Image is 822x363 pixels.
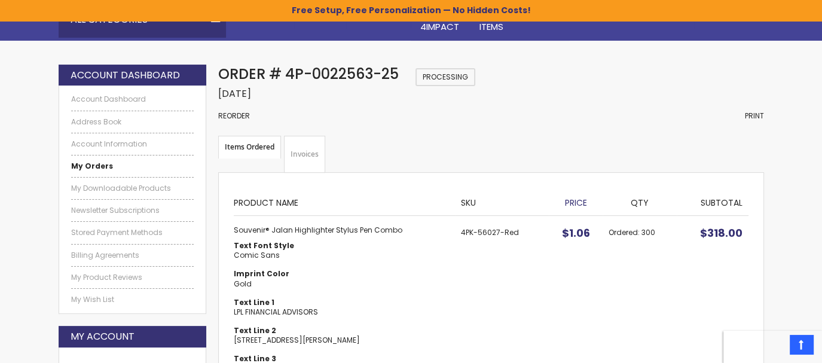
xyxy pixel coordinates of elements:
[234,279,449,289] dd: Gold
[71,69,180,82] strong: Account Dashboard
[71,228,194,237] a: Stored Payment Methods
[723,331,822,363] iframe: Google Customer Reviews
[641,227,655,237] span: 300
[234,251,449,260] dd: Comic Sans
[71,139,194,149] a: Account Information
[700,225,742,240] span: $318.00
[234,326,449,335] dt: Text Line 2
[234,335,449,345] dd: [STREET_ADDRESS][PERSON_NAME]
[603,188,677,215] th: Qty
[71,117,194,127] a: Address Book
[71,206,194,215] a: Newsletter Subscriptions
[455,188,549,215] th: SKU
[71,273,194,282] a: My Product Reviews
[234,307,449,317] dd: LPL FINANCIAL ADVISORS
[234,225,449,235] strong: Souvenir® Jalan Highlighter Stylus Pen Combo
[71,251,194,260] a: Billing Agreements
[411,2,470,41] a: 4Pens4impact
[71,295,194,304] a: My Wish List
[218,111,250,121] a: Reorder
[234,241,449,251] dt: Text Font Style
[677,188,748,215] th: Subtotal
[470,2,570,41] a: 4PROMOTIONALITEMS
[218,64,399,84] span: Order # 4P-0022563-25
[71,161,194,171] a: My Orders
[218,87,251,100] span: [DATE]
[71,184,194,193] a: My Downloadable Products
[284,136,325,173] a: Invoices
[71,94,194,104] a: Account Dashboard
[562,225,590,240] span: $1.06
[234,188,455,215] th: Product Name
[234,298,449,307] dt: Text Line 1
[71,161,113,171] strong: My Orders
[71,330,135,343] strong: My Account
[218,136,281,158] strong: Items Ordered
[745,111,764,121] a: Print
[234,269,449,279] dt: Imprint Color
[609,227,641,237] span: Ordered
[415,68,475,86] span: Processing
[549,188,603,215] th: Price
